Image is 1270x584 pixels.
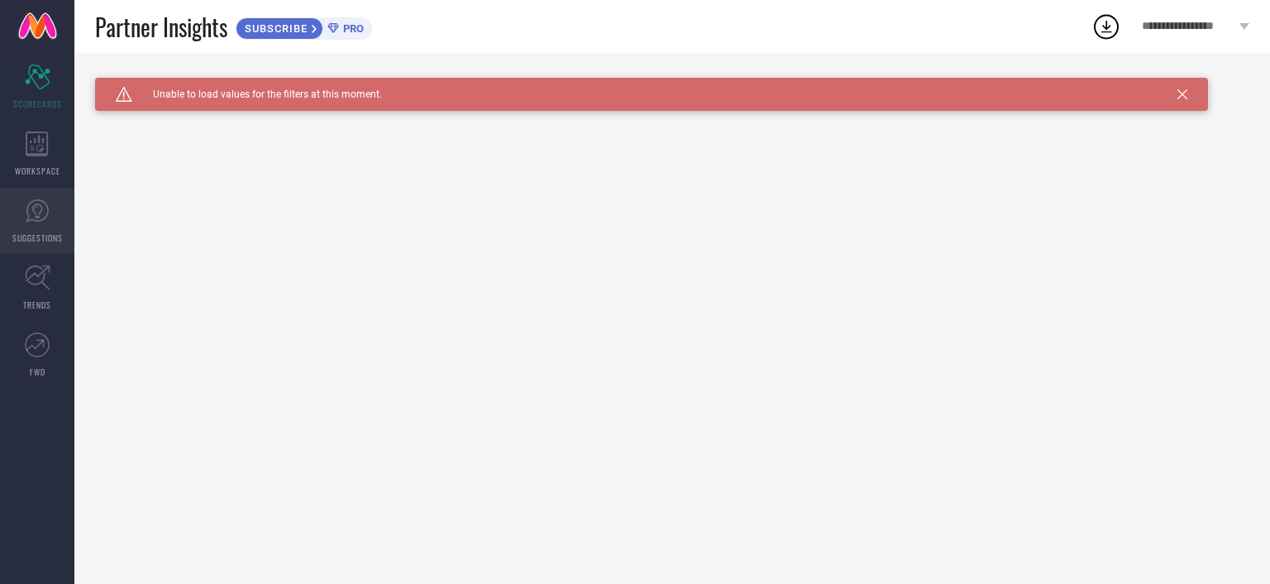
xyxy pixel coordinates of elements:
[1091,12,1121,41] div: Open download list
[15,165,60,177] span: WORKSPACE
[236,22,312,35] span: SUBSCRIBE
[23,299,51,311] span: TRENDS
[236,13,372,40] a: SUBSCRIBEPRO
[13,98,62,110] span: SCORECARDS
[95,10,227,44] span: Partner Insights
[339,22,364,35] span: PRO
[132,89,382,100] span: Unable to load values for the filters at this moment.
[12,232,63,244] span: SUGGESTIONS
[95,78,1249,91] div: Unable to load filters at this moment. Please try later.
[30,366,45,378] span: FWD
